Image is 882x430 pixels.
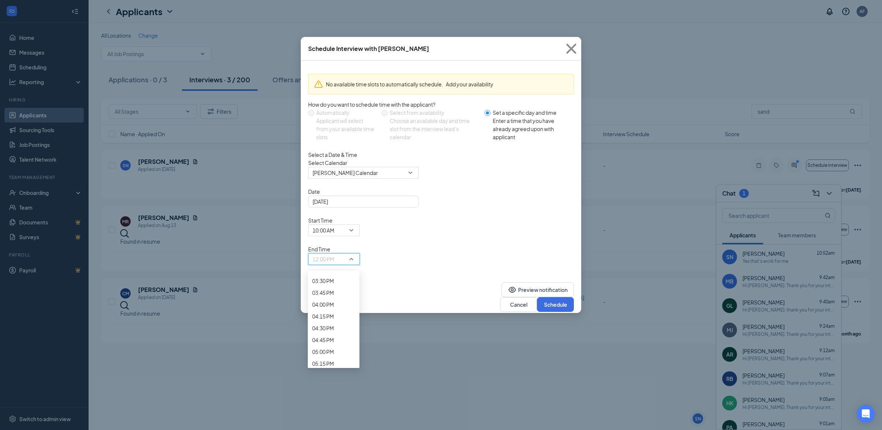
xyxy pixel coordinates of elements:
[312,289,334,297] span: 03:45 PM
[502,282,574,297] button: EyePreview notification
[313,197,413,206] input: Aug 28, 2025
[312,312,334,320] span: 04:15 PM
[561,37,581,61] button: Close
[308,159,574,167] span: Select Calendar
[326,80,568,88] div: No available time slots to automatically schedule.
[312,348,334,356] span: 05:00 PM
[316,109,376,117] div: Automatically
[313,167,378,178] span: [PERSON_NAME] Calendar
[312,277,334,285] span: 03:30 PM
[493,117,568,141] div: Enter a time that you have already agreed upon with applicant
[308,100,574,109] div: How do you want to schedule time with the applicant?
[308,151,574,159] div: Select a Date & Time
[312,300,334,309] span: 04:00 PM
[312,360,334,368] span: 05:15 PM
[508,285,517,294] svg: Eye
[314,80,323,89] svg: Warning
[537,297,574,312] button: Schedule
[308,45,429,53] div: Schedule Interview with [PERSON_NAME]
[446,80,493,88] button: Add your availability
[493,109,568,117] div: Set a specific day and time
[308,188,574,196] span: Date
[316,117,376,141] div: Applicant will select from your available time slots
[308,245,360,253] span: End Time
[390,109,479,117] div: Select from availability
[857,405,875,423] div: Open Intercom Messenger
[308,216,360,224] span: Start Time
[312,336,334,344] span: 04:45 PM
[390,117,479,141] div: Choose an available day and time slot from the interview lead’s calendar
[313,225,334,236] span: 10:00 AM
[312,324,334,332] span: 04:30 PM
[313,254,334,265] span: 12:00 PM
[561,39,581,59] svg: Cross
[500,297,537,312] button: Cancel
